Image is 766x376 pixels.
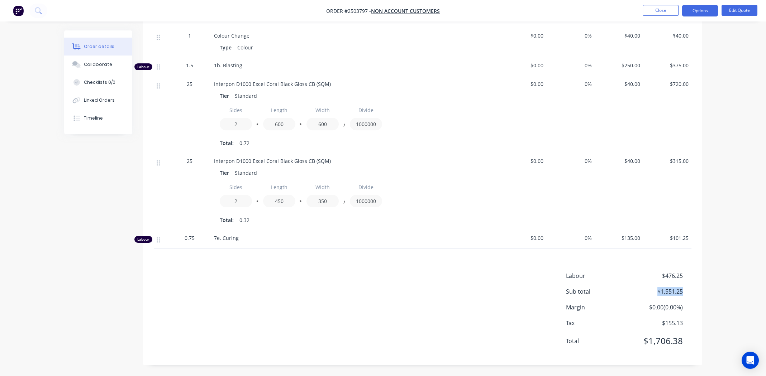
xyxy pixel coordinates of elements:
span: $101.25 [646,234,689,242]
div: Type [220,42,234,53]
span: Margin [566,303,630,312]
span: $0.00 [501,234,543,242]
span: 0% [549,80,592,88]
span: $40.00 [598,80,640,88]
input: Label [220,181,252,193]
span: Colour Change [214,32,249,39]
span: $40.00 [646,32,689,39]
div: Tier [220,168,232,178]
div: Tier [220,91,232,101]
span: Total [566,337,630,345]
span: 0.75 [185,234,195,242]
span: Total: [220,216,234,224]
input: Value [306,195,339,207]
span: $0.00 [501,32,543,39]
input: Value [220,195,252,207]
div: Checklists 0/0 [84,79,115,86]
button: Close [643,5,679,16]
span: $315.00 [646,157,689,165]
input: Value [220,118,252,130]
span: 1 [188,32,191,39]
button: Options [682,5,718,16]
div: Standard [232,168,260,178]
div: Linked Orders [84,97,115,103]
span: $0.00 [501,157,543,165]
span: 0% [549,32,592,39]
span: 25 [187,157,192,165]
input: Value [350,118,382,130]
button: Order details [64,38,132,56]
span: $250.00 [598,62,640,69]
input: Value [263,195,295,207]
div: Labour [134,236,152,243]
input: Value [306,118,339,130]
button: Edit Quote [722,5,757,16]
input: Value [263,118,295,130]
span: Order #2503797 - [326,8,371,14]
span: $375.00 [646,62,689,69]
input: Label [306,104,339,116]
div: Timeline [84,115,103,121]
button: Linked Orders [64,91,132,109]
input: Value [350,195,382,207]
input: Label [306,181,339,193]
span: Labour [566,271,630,280]
span: Total: [220,139,234,147]
span: $0.00 [501,80,543,88]
span: 0% [549,62,592,69]
span: $135.00 [598,234,640,242]
button: Timeline [64,109,132,127]
span: $1,551.25 [629,287,682,296]
span: $720.00 [646,80,689,88]
img: Factory [13,5,24,16]
span: $40.00 [598,157,640,165]
span: 25 [187,80,192,88]
span: Interpon D1000 Excel Coral Black Gloss CB (SQM) [214,81,331,87]
button: / [341,124,348,129]
span: $476.25 [629,271,682,280]
a: Non account customers [371,8,440,14]
input: Label [263,181,295,193]
input: Label [350,181,382,193]
span: Sub total [566,287,630,296]
div: Labour [134,63,152,70]
div: Order details [84,43,114,50]
span: 0.72 [239,139,249,147]
span: 1b. Blasting [214,62,242,69]
button: Collaborate [64,56,132,73]
div: Collaborate [84,61,112,68]
span: Tax [566,319,630,327]
span: $0.00 [501,62,543,69]
input: Label [263,104,295,116]
span: $40.00 [598,32,640,39]
button: / [341,201,348,206]
span: 0% [549,234,592,242]
input: Label [350,104,382,116]
span: Interpon D1000 Excel Coral Black Gloss CB (SQM) [214,158,331,164]
button: Checklists 0/0 [64,73,132,91]
input: Label [220,104,252,116]
span: 0.32 [239,216,249,224]
span: $1,706.38 [629,334,682,347]
div: Standard [232,91,260,101]
span: 1.5 [186,62,193,69]
div: Colour [234,42,256,53]
span: $0.00 ( 0.00 %) [629,303,682,312]
span: 0% [549,157,592,165]
span: 7e. Curing [214,235,239,241]
div: Open Intercom Messenger [742,352,759,369]
span: $155.13 [629,319,682,327]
